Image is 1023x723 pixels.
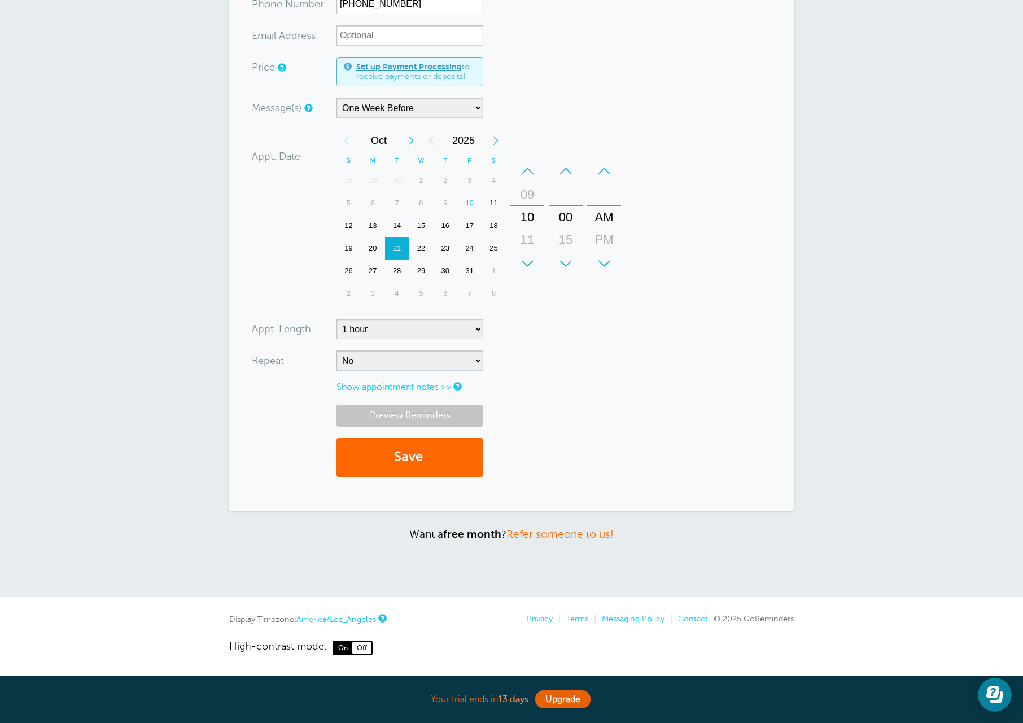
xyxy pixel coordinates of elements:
[409,214,434,237] div: 15
[457,214,482,237] div: Friday, October 17
[385,192,409,214] div: Tuesday, October 7
[401,129,421,152] div: Next Month
[252,356,284,366] label: Repeat
[361,282,385,305] div: 3
[441,129,486,152] span: 2025
[482,237,506,260] div: 25
[357,129,401,152] span: October
[457,237,482,260] div: Friday, October 24
[591,206,618,229] div: AM
[252,25,336,46] div: ress
[385,152,409,169] th: T
[409,214,434,237] div: Wednesday, October 15
[549,160,583,275] div: Minutes
[304,104,311,112] a: Simple templates and custom messages will use the reminder schedule set under Settings > Reminder...
[334,642,352,654] span: On
[409,237,434,260] div: 22
[433,192,457,214] div: Thursday, October 9
[385,169,409,192] div: Tuesday, September 30
[457,169,482,192] div: Friday, October 3
[409,192,434,214] div: 8
[514,229,541,251] div: 11
[553,614,561,624] li: |
[482,282,506,305] div: Saturday, November 8
[385,260,409,282] div: Tuesday, October 28
[278,64,285,71] a: An optional price for the appointment. If you set a price, you can include a payment link in your...
[457,260,482,282] div: Friday, October 31
[664,614,672,624] li: |
[336,214,361,237] div: Sunday, October 12
[252,151,300,161] label: Appt. Date
[482,260,506,282] div: 1
[602,614,664,623] a: Messaging Policy
[361,214,385,237] div: 13
[421,129,441,152] div: Previous Year
[229,614,385,624] div: Display Timezone:
[433,214,457,237] div: Thursday, October 16
[336,405,483,427] a: Preview Reminders
[385,214,409,237] div: Tuesday, October 14
[433,237,457,260] div: 23
[409,169,434,192] div: Wednesday, October 1
[361,214,385,237] div: Monday, October 13
[296,615,376,624] a: America/Los_Angeles
[457,282,482,305] div: Friday, November 7
[433,260,457,282] div: 30
[978,678,1012,712] iframe: Resource center
[486,129,506,152] div: Next Year
[433,282,457,305] div: Thursday, November 6
[336,438,483,477] button: Save
[433,152,457,169] th: T
[336,260,361,282] div: Sunday, October 26
[510,160,544,275] div: Hours
[385,169,409,192] div: 30
[336,214,361,237] div: 12
[352,642,371,654] span: Off
[409,152,434,169] th: W
[498,694,528,704] a: 13 days
[336,237,361,260] div: 19
[433,260,457,282] div: Thursday, October 30
[482,169,506,192] div: Saturday, October 4
[433,282,457,305] div: 6
[229,641,794,655] a: High-contrast mode: On Off
[591,229,618,251] div: PM
[336,192,361,214] div: Sunday, October 5
[443,528,501,540] strong: free month
[361,260,385,282] div: 27
[252,62,275,72] label: Price
[336,192,361,214] div: 5
[336,169,361,192] div: 28
[336,152,361,169] th: S
[229,687,794,712] div: Your trial ends in .
[409,260,434,282] div: 29
[433,214,457,237] div: 16
[336,260,361,282] div: 26
[385,282,409,305] div: Tuesday, November 4
[252,324,311,334] label: Appt. Length
[482,152,506,169] th: S
[482,260,506,282] div: Saturday, November 1
[385,237,409,260] div: Tuesday, October 21
[433,169,457,192] div: 2
[457,152,482,169] th: F
[336,129,357,152] div: Previous Month
[678,614,708,623] a: Contact
[336,282,361,305] div: Sunday, November 2
[252,30,272,41] span: Ema
[482,282,506,305] div: 8
[409,192,434,214] div: Wednesday, October 8
[409,237,434,260] div: Wednesday, October 22
[433,192,457,214] div: 9
[356,62,462,71] a: Set up Payment Processing
[385,237,409,260] div: 21
[457,260,482,282] div: 31
[356,62,476,82] span: to receive payments or deposits!
[361,237,385,260] div: Monday, October 20
[378,615,385,622] a: This is the timezone being used to display dates and times to you on this device. Click the timez...
[272,30,298,41] span: il Add
[457,169,482,192] div: 3
[385,282,409,305] div: 4
[457,192,482,214] div: Today, Friday, October 10
[361,282,385,305] div: Monday, November 3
